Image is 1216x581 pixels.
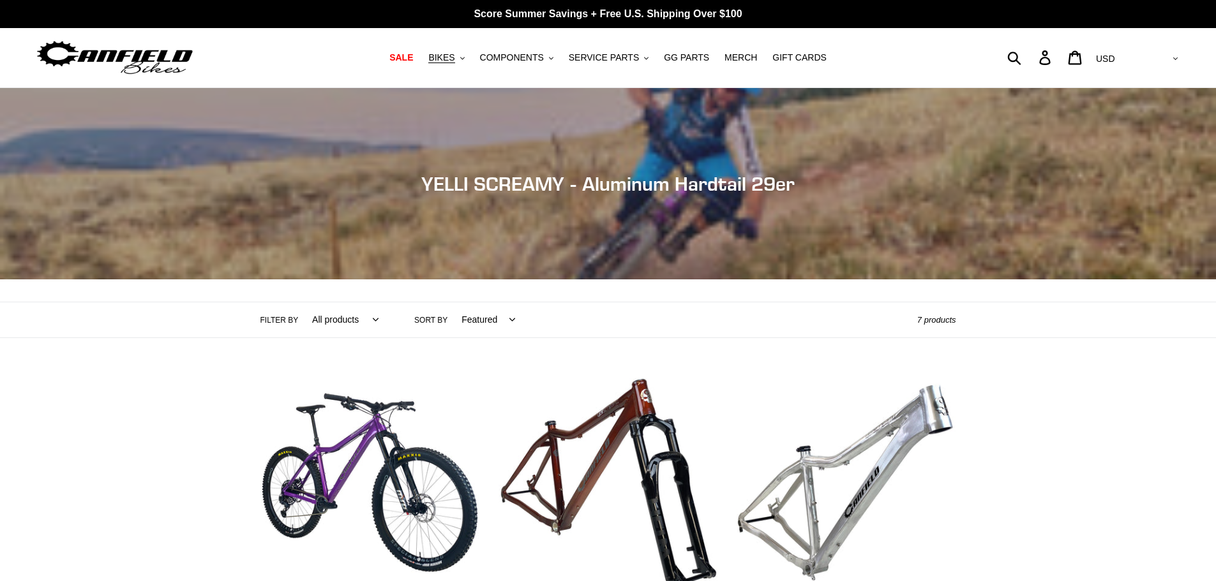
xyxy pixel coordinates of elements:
[657,49,716,66] a: GG PARTS
[422,49,470,66] button: BIKES
[569,52,639,63] span: SERVICE PARTS
[562,49,655,66] button: SERVICE PARTS
[474,49,560,66] button: COMPONENTS
[724,52,757,63] span: MERCH
[260,314,299,326] label: Filter by
[35,38,195,78] img: Canfield Bikes
[383,49,419,66] a: SALE
[421,172,795,195] span: YELLI SCREAMY - Aluminum Hardtail 29er
[414,314,447,326] label: Sort by
[718,49,763,66] a: MERCH
[1014,43,1047,71] input: Search
[766,49,833,66] a: GIFT CARDS
[917,315,956,325] span: 7 products
[664,52,709,63] span: GG PARTS
[389,52,413,63] span: SALE
[480,52,544,63] span: COMPONENTS
[428,52,454,63] span: BIKES
[772,52,827,63] span: GIFT CARDS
